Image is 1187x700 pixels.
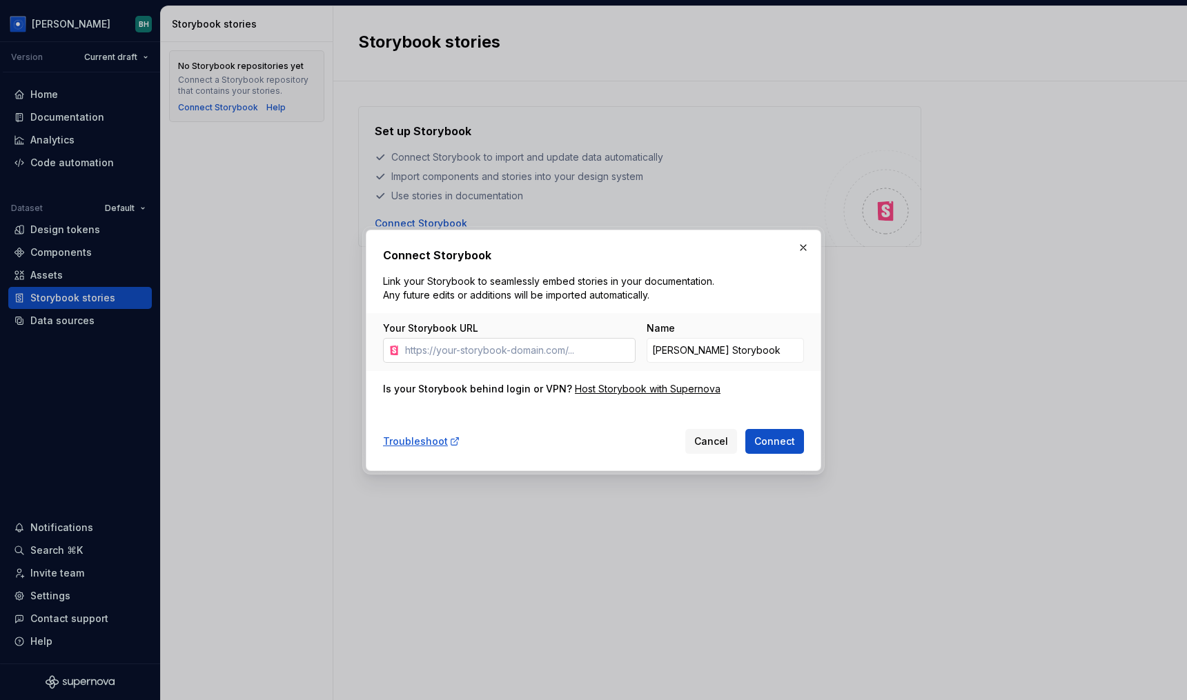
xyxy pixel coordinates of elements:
h2: Connect Storybook [383,247,804,263]
a: Host Storybook with Supernova [575,382,720,396]
input: Custom Storybook Name [647,338,804,363]
span: Cancel [694,434,728,448]
label: Name [647,321,675,335]
a: Troubleshoot [383,434,460,448]
label: Your Storybook URL [383,321,478,335]
input: https://your-storybook-domain.com/... [400,338,636,363]
button: Cancel [685,429,737,454]
span: Connect [754,434,795,448]
p: Link your Storybook to seamlessly embed stories in your documentation. Any future edits or additi... [383,274,720,302]
div: Is your Storybook behind login or VPN? [383,382,572,396]
button: Connect [745,429,804,454]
